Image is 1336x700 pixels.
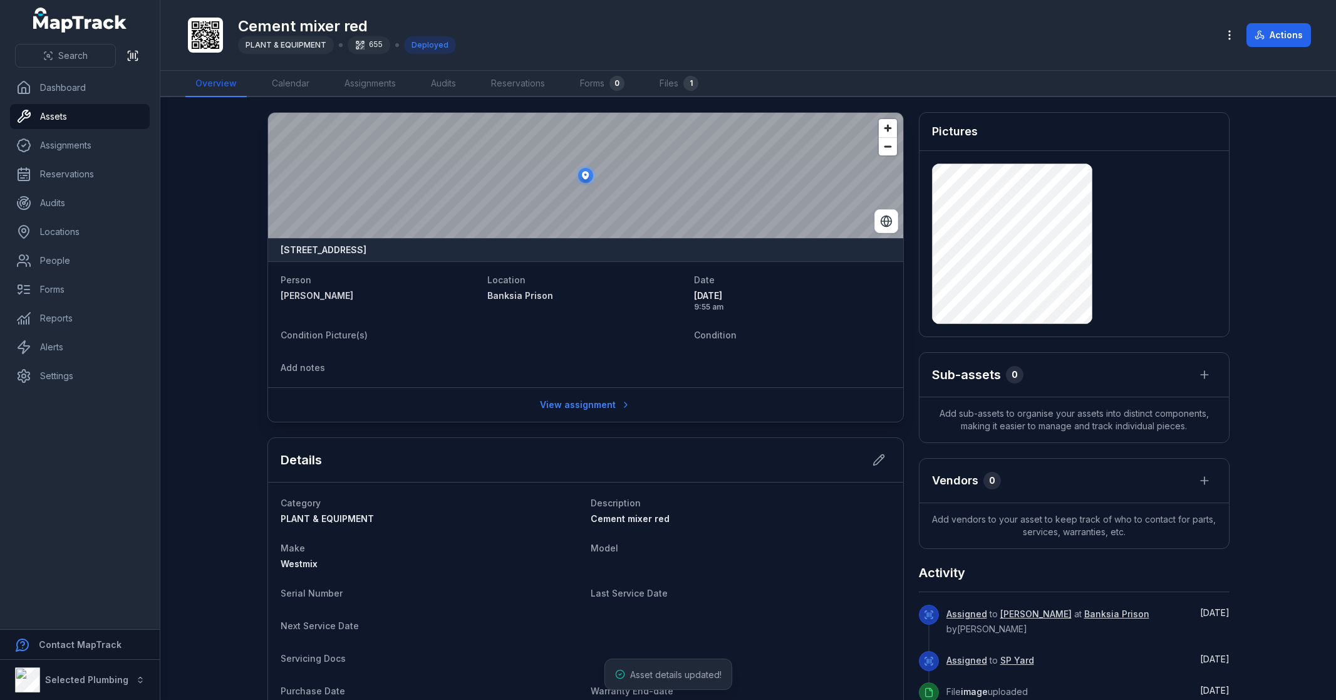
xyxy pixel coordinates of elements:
[10,162,150,187] a: Reservations
[609,76,624,91] div: 0
[281,513,374,524] span: PLANT & EQUIPMENT
[919,564,965,582] h2: Activity
[919,397,1229,442] span: Add sub-assets to organise your assets into distinct components, making it easier to manage and t...
[238,16,456,36] h1: Cement mixer red
[281,620,359,631] span: Next Service Date
[983,472,1001,489] div: 0
[281,558,318,569] span: Westmix
[185,71,247,97] a: Overview
[1200,654,1230,664] time: 5/5/2025, 2:38:13 PM
[348,36,390,54] div: 655
[281,588,343,598] span: Serial Number
[919,503,1229,548] span: Add vendors to your asset to keep track of who to contact for parts, services, warranties, etc.
[532,393,639,417] a: View assignment
[694,330,737,340] span: Condition
[10,277,150,302] a: Forms
[694,274,715,285] span: Date
[1200,685,1230,696] span: [DATE]
[694,290,891,302] span: [DATE]
[10,191,150,216] a: Audits
[281,686,345,696] span: Purchase Date
[694,290,891,312] time: 5/13/2025, 9:55:43 AM
[487,274,526,285] span: Location
[591,686,673,696] span: Warranty End-date
[591,588,668,598] span: Last Service Date
[404,36,456,54] div: Deployed
[10,219,150,244] a: Locations
[961,686,988,697] span: image
[281,653,346,664] span: Servicing Docs
[15,44,116,68] button: Search
[591,543,618,553] span: Model
[1246,23,1311,47] button: Actions
[421,71,466,97] a: Audits
[879,137,897,155] button: Zoom out
[946,654,987,667] a: Assigned
[874,209,898,233] button: Switch to Satellite View
[10,306,150,331] a: Reports
[650,71,708,97] a: Files1
[1000,654,1034,667] a: SP Yard
[33,8,127,33] a: MapTrack
[683,76,698,91] div: 1
[570,71,634,97] a: Forms0
[281,290,477,302] a: [PERSON_NAME]
[946,608,987,620] a: Assigned
[10,104,150,129] a: Assets
[281,362,325,373] span: Add notes
[281,543,305,553] span: Make
[246,40,326,50] span: PLANT & EQUIPMENT
[10,335,150,360] a: Alerts
[262,71,319,97] a: Calendar
[39,639,122,650] strong: Contact MapTrack
[334,71,406,97] a: Assignments
[487,290,553,301] span: Banksia Prison
[487,290,684,302] a: Banksia Prison
[268,113,903,238] canvas: Map
[932,123,978,140] h3: Pictures
[946,655,1034,666] span: to
[10,133,150,158] a: Assignments
[10,363,150,389] a: Settings
[1200,654,1230,664] span: [DATE]
[694,302,891,312] span: 9:55 am
[1200,685,1230,696] time: 5/5/2025, 2:38:04 PM
[481,71,555,97] a: Reservations
[1084,608,1149,620] a: Banksia Prison
[281,274,311,285] span: Person
[1200,607,1230,618] time: 5/13/2025, 9:55:43 AM
[946,686,1028,697] span: File uploaded
[591,513,670,524] span: Cement mixer red
[932,472,978,489] h3: Vendors
[1000,608,1072,620] a: [PERSON_NAME]
[58,50,88,62] span: Search
[1200,607,1230,618] span: [DATE]
[281,244,366,256] strong: [STREET_ADDRESS]
[591,498,641,508] span: Description
[932,366,1001,384] h2: Sub-assets
[946,609,1149,634] span: to at by [PERSON_NAME]
[281,498,321,508] span: Category
[879,119,897,137] button: Zoom in
[281,330,368,340] span: Condition Picture(s)
[630,669,722,680] span: Asset details updated!
[10,248,150,273] a: People
[1006,366,1023,384] div: 0
[281,451,322,469] h2: Details
[45,674,128,685] strong: Selected Plumbing
[10,75,150,100] a: Dashboard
